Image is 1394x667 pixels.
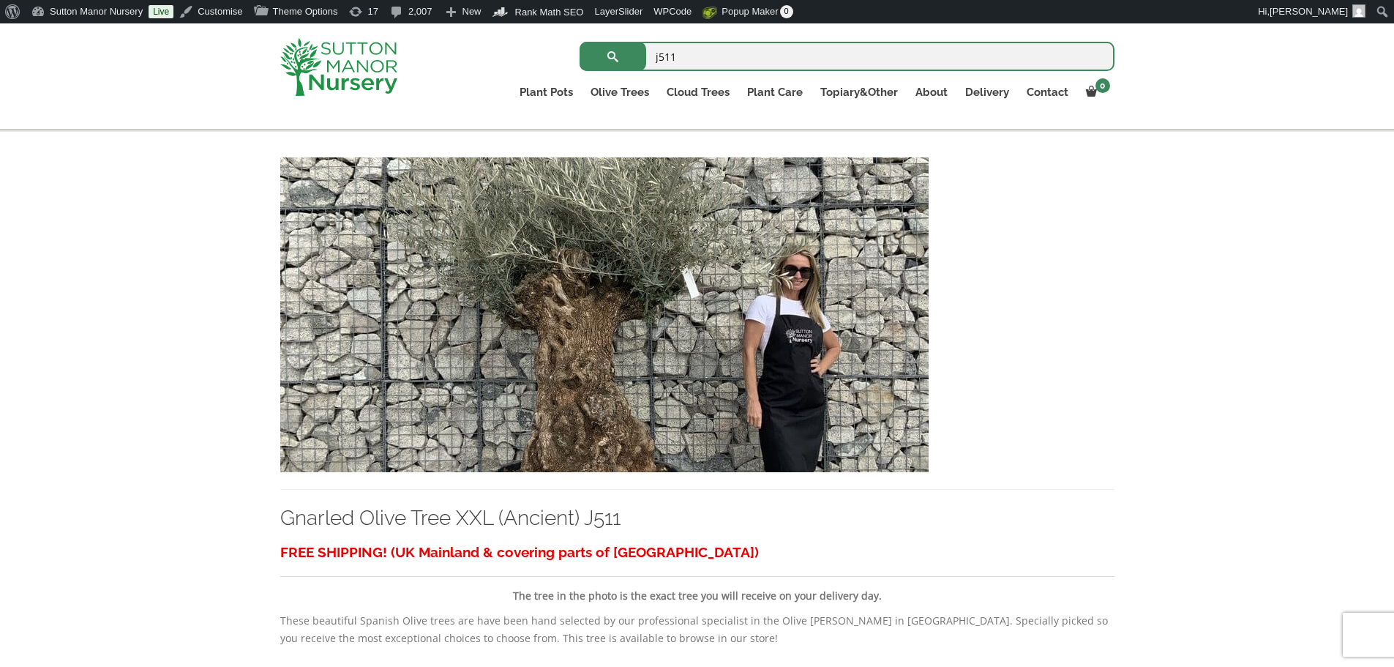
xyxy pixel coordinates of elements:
a: Contact [1018,82,1077,103]
span: 0 [780,5,793,18]
img: Gnarled Olive Tree XXL (Ancient) J511 - 05EC58BE 9A7C 43A4 BB97 86910DE317FB 1 105 c [280,157,929,472]
img: logo [280,38,397,96]
a: Plant Care [738,82,812,103]
strong: The tree in the photo is the exact tree you will receive on your delivery day. [513,589,882,603]
div: These beautiful Spanish Olive trees are have been hand selected by our professional specialist in... [280,539,1114,647]
a: Olive Trees [582,82,658,103]
a: Delivery [956,82,1018,103]
h3: FREE SHIPPING! (UK Mainland & covering parts of [GEOGRAPHIC_DATA]) [280,539,1114,566]
span: Rank Math SEO [515,7,584,18]
a: Gnarled Olive Tree XXL (Ancient) J511 [280,506,621,530]
span: [PERSON_NAME] [1270,6,1348,17]
span: 0 [1095,78,1110,93]
a: Cloud Trees [658,82,738,103]
a: Gnarled Olive Tree XXL (Ancient) J511 [280,307,929,321]
a: 0 [1077,82,1114,103]
input: Search... [580,42,1114,71]
a: Topiary&Other [812,82,907,103]
a: Live [149,5,173,18]
a: About [907,82,956,103]
a: Plant Pots [511,82,582,103]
